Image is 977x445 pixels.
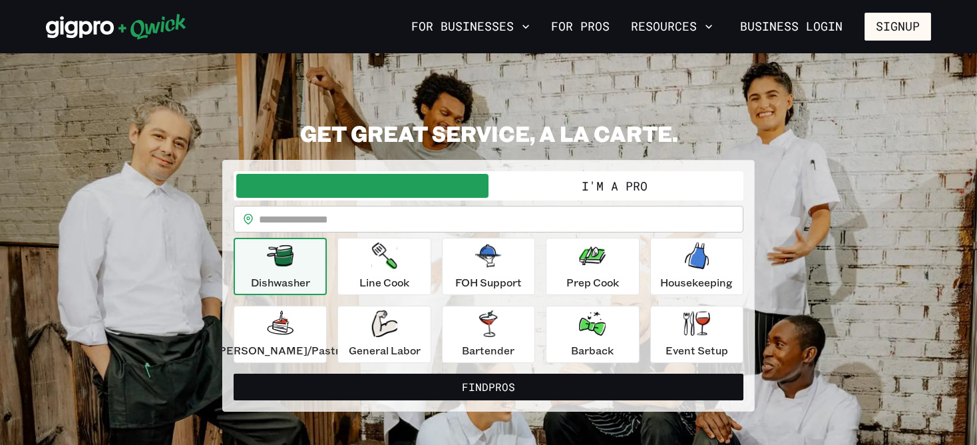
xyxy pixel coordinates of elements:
button: Barback [546,306,639,363]
button: General Labor [337,306,431,363]
button: I'm a Business [236,174,488,198]
p: Dishwasher [251,274,310,290]
p: Barback [571,342,614,358]
button: Resources [626,15,718,38]
button: Signup [865,13,931,41]
p: Bartender [462,342,514,358]
h2: GET GREAT SERVICE, A LA CARTE. [222,120,755,147]
button: FindPros [234,374,743,400]
button: Dishwasher [234,238,327,295]
a: For Pros [546,15,615,38]
button: I'm a Pro [488,174,741,198]
p: [PERSON_NAME]/Pastry [215,342,345,358]
button: Line Cook [337,238,431,295]
p: FOH Support [455,274,522,290]
p: Prep Cook [566,274,619,290]
button: FOH Support [442,238,535,295]
p: Housekeeping [660,274,733,290]
a: Business Login [729,13,854,41]
button: Event Setup [650,306,743,363]
button: Bartender [442,306,535,363]
button: For Businesses [406,15,535,38]
button: Housekeeping [650,238,743,295]
p: General Labor [349,342,421,358]
button: [PERSON_NAME]/Pastry [234,306,327,363]
p: Line Cook [359,274,409,290]
button: Prep Cook [546,238,639,295]
p: Event Setup [666,342,728,358]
